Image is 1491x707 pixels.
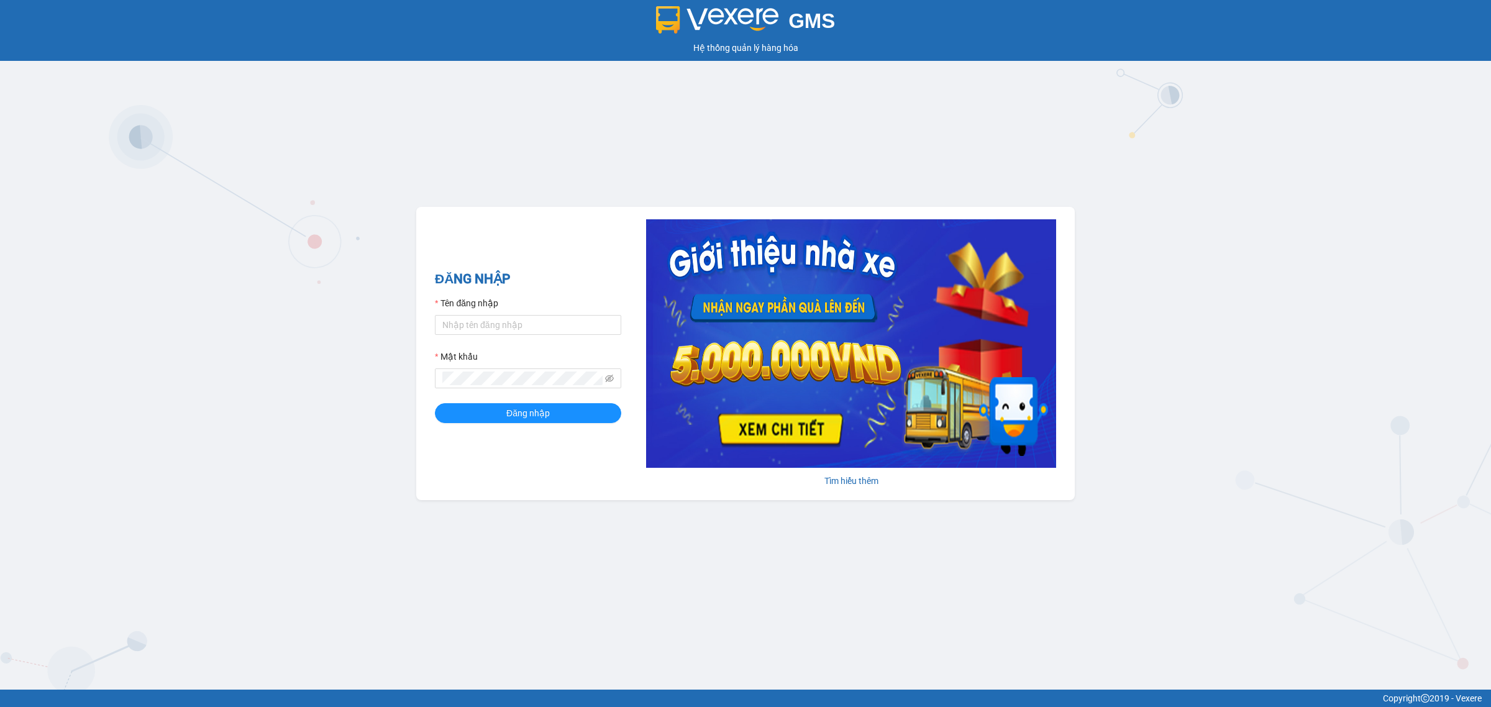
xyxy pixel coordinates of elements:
[646,474,1056,488] div: Tìm hiểu thêm
[605,374,614,383] span: eye-invisible
[435,269,621,290] h2: ĐĂNG NHẬP
[656,6,779,34] img: logo 2
[1421,694,1429,703] span: copyright
[656,19,836,29] a: GMS
[3,41,1488,55] div: Hệ thống quản lý hàng hóa
[506,406,550,420] span: Đăng nhập
[9,691,1482,705] div: Copyright 2019 - Vexere
[788,9,835,32] span: GMS
[646,219,1056,468] img: banner-0
[442,372,603,385] input: Mật khẩu
[435,315,621,335] input: Tên đăng nhập
[435,296,498,310] label: Tên đăng nhập
[435,403,621,423] button: Đăng nhập
[435,350,478,363] label: Mật khẩu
